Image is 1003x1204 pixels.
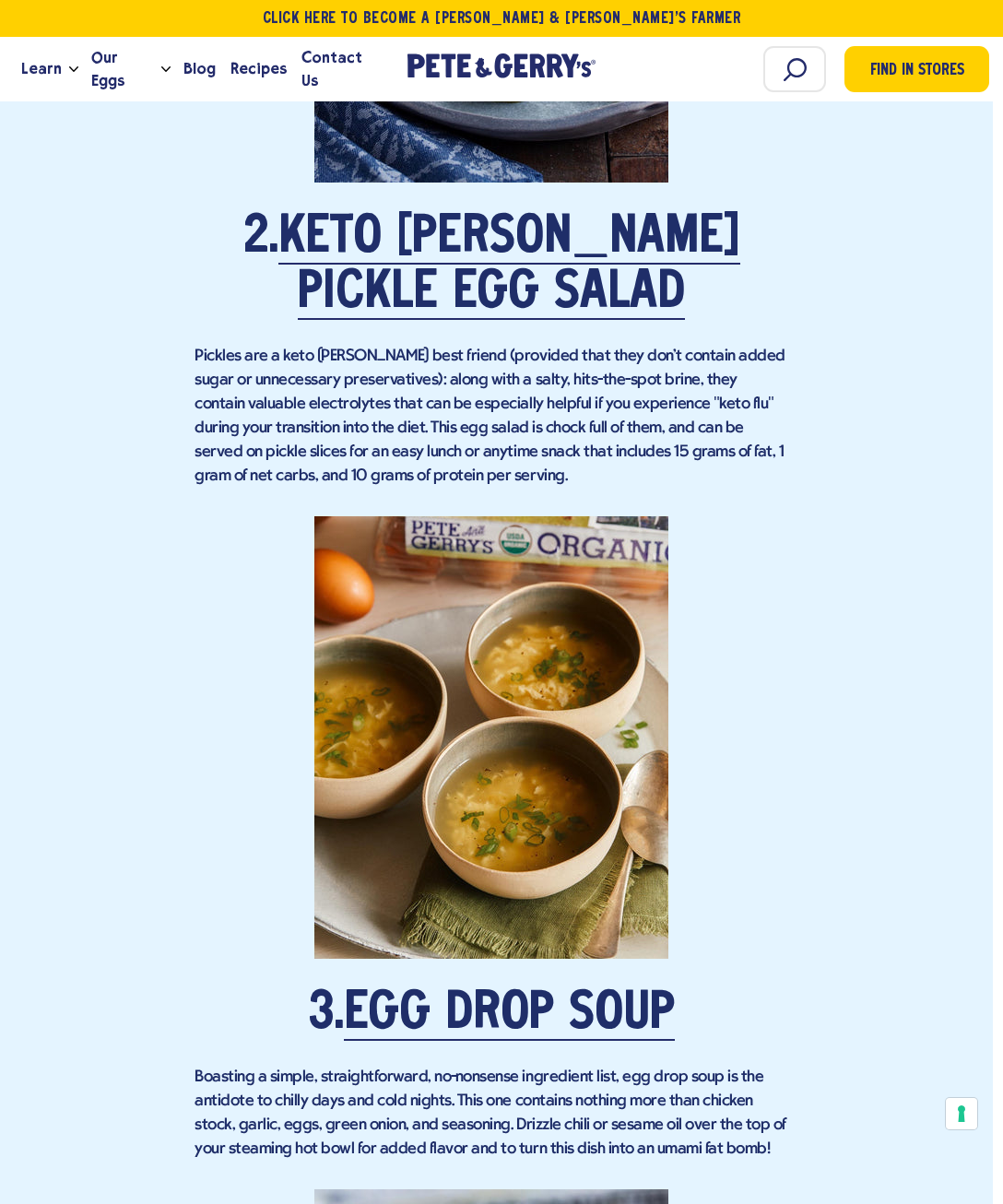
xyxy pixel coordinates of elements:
[69,66,78,73] button: Open the dropdown menu for Learn
[870,59,964,84] span: Find in Stores
[844,46,989,92] a: Find in Stores
[301,46,382,92] span: Contact Us
[344,989,675,1041] a: Egg Drop Soup
[294,44,389,94] a: Contact Us
[183,57,216,80] span: Blog
[176,44,223,94] a: Blog
[91,46,154,92] span: Our Eggs
[278,213,740,320] a: Keto [PERSON_NAME] Pickle Egg Salad
[21,57,62,80] span: Learn
[195,210,788,321] h2: 2.
[195,1066,788,1162] p: Boasting a simple, straightforward, no-nonsense ingredient list, egg drop soup is the antidote to...
[84,44,161,94] a: Our Eggs
[14,44,69,94] a: Learn
[946,1098,977,1129] button: Your consent preferences for tracking technologies
[195,345,788,489] p: Pickles are a keto [PERSON_NAME] best friend (provided that they don't contain added sugar or unn...
[161,66,171,73] button: Open the dropdown menu for Our Eggs
[195,986,788,1042] h2: 3.
[763,46,826,92] input: Search
[223,44,294,94] a: Recipes
[230,57,287,80] span: Recipes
